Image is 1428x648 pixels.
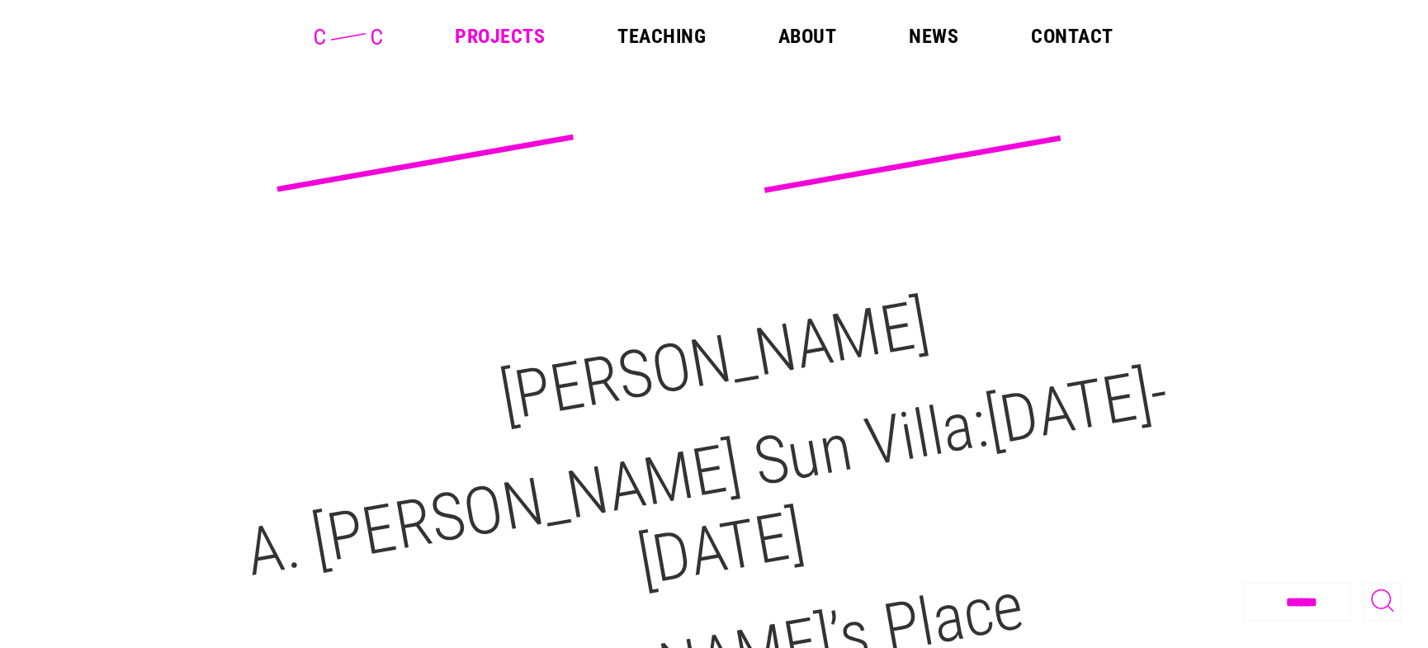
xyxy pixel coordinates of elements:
[494,285,934,437] a: [PERSON_NAME]
[240,352,1174,601] a: A. [PERSON_NAME] Sun Villa:[DATE]-[DATE]
[455,26,545,46] a: Projects
[455,26,1113,46] nav: Main Menu
[1031,26,1113,46] a: Contact
[1364,583,1402,622] button: Toggle Search
[778,26,836,46] a: About
[617,26,706,46] a: Teaching
[909,26,958,46] a: News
